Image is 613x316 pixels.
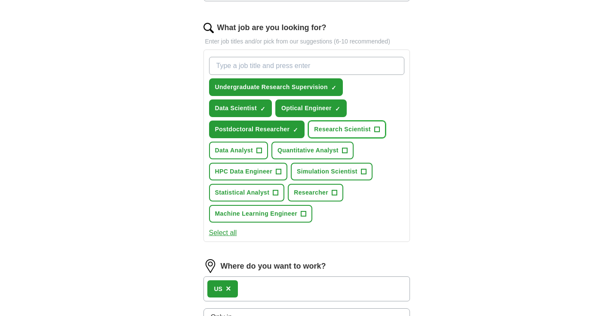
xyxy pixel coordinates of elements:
[203,23,214,33] img: search.png
[215,146,253,155] span: Data Analyst
[209,205,313,223] button: Machine Learning Engineer
[308,121,386,138] button: Research Scientist
[281,104,332,113] span: Optical Engineer
[314,125,371,134] span: Research Scientist
[209,99,272,117] button: Data Scientist✓
[226,282,231,295] button: ×
[293,127,298,133] span: ✓
[209,184,285,201] button: Statistical Analyst
[209,163,288,180] button: HPC Data Engineer
[214,285,222,294] div: US
[209,228,237,238] button: Select all
[215,125,290,134] span: Postdoctoral Researcher
[203,259,217,273] img: location.png
[215,167,273,176] span: HPC Data Engineer
[271,142,354,159] button: Quantitative Analyst
[277,146,339,155] span: Quantitative Analyst
[209,57,404,75] input: Type a job title and press enter
[215,83,328,92] span: Undergraduate Research Supervision
[294,188,328,197] span: Researcher
[217,22,327,34] label: What job are you looking for?
[203,37,410,46] p: Enter job titles and/or pick from our suggestions (6-10 recommended)
[226,284,231,293] span: ×
[215,209,298,218] span: Machine Learning Engineer
[275,99,347,117] button: Optical Engineer✓
[291,163,373,180] button: Simulation Scientist
[209,121,305,138] button: Postdoctoral Researcher✓
[215,188,270,197] span: Statistical Analyst
[331,84,336,91] span: ✓
[215,104,257,113] span: Data Scientist
[335,105,340,112] span: ✓
[260,105,265,112] span: ✓
[209,78,343,96] button: Undergraduate Research Supervision✓
[297,167,357,176] span: Simulation Scientist
[288,184,343,201] button: Researcher
[221,260,326,272] label: Where do you want to work?
[209,142,268,159] button: Data Analyst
